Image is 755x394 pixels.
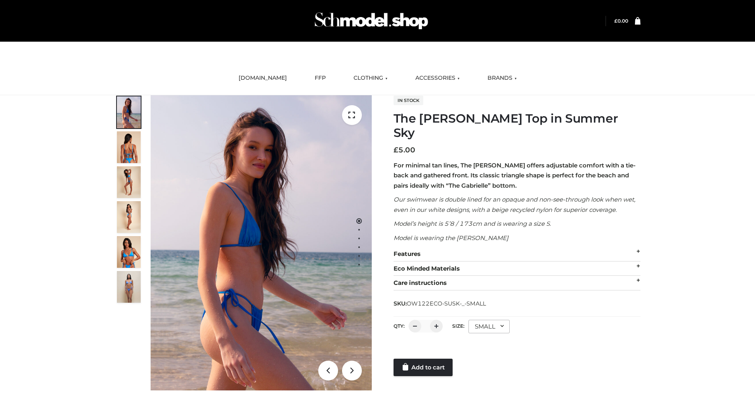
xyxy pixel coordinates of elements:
[394,146,415,154] bdi: 5.00
[468,320,510,333] div: SMALL
[394,96,423,105] span: In stock
[482,69,523,87] a: BRANDS
[117,131,141,163] img: 5.Alex-top_CN-1-1_1-1.jpg
[233,69,293,87] a: [DOMAIN_NAME]
[312,5,431,37] img: Schmodel Admin 964
[407,300,486,307] span: OW122ECO-SUSK-_-SMALL
[452,323,464,329] label: Size:
[394,323,405,329] label: QTY:
[151,95,372,390] img: 1.Alex-top_SS-1_4464b1e7-c2c9-4e4b-a62c-58381cd673c0 (1)
[394,261,640,276] div: Eco Minded Materials
[394,161,636,189] strong: For minimal tan lines, The [PERSON_NAME] offers adjustable comfort with a tie-back and gathered f...
[394,299,487,308] span: SKU:
[409,69,466,87] a: ACCESSORIES
[117,166,141,198] img: 4.Alex-top_CN-1-1-2.jpg
[117,271,141,303] img: SSVC.jpg
[117,236,141,268] img: 2.Alex-top_CN-1-1-2.jpg
[117,201,141,233] img: 3.Alex-top_CN-1-1-2.jpg
[117,96,141,128] img: 1.Alex-top_SS-1_4464b1e7-c2c9-4e4b-a62c-58381cd673c0-1.jpg
[394,247,640,261] div: Features
[394,359,453,376] a: Add to cart
[394,111,640,140] h1: The [PERSON_NAME] Top in Summer Sky
[394,234,508,242] em: Model is wearing the [PERSON_NAME]
[614,18,617,24] span: £
[394,196,635,213] em: Our swimwear is double lined for an opaque and non-see-through look when wet, even in our white d...
[394,146,398,154] span: £
[348,69,394,87] a: CLOTHING
[614,18,628,24] a: £0.00
[394,220,551,227] em: Model’s height is 5’8 / 173cm and is wearing a size S.
[394,276,640,290] div: Care instructions
[309,69,332,87] a: FFP
[614,18,628,24] bdi: 0.00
